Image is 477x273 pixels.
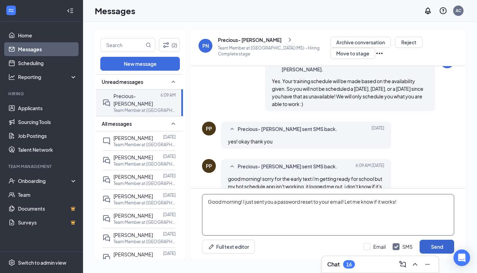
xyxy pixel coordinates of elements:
[113,232,153,238] span: [PERSON_NAME]
[162,41,170,49] svg: Filter
[102,234,111,242] svg: DoubleChat
[113,161,176,167] p: Team Member at [GEOGRAPHIC_DATA] ([GEOGRAPHIC_DATA]) Crossroads
[113,212,153,219] span: [PERSON_NAME]
[238,125,337,133] span: Precious- [PERSON_NAME] sent SMS back.
[113,107,176,113] p: Team Member at [GEOGRAPHIC_DATA] ([GEOGRAPHIC_DATA])
[113,239,176,245] p: Team Member at [GEOGRAPHIC_DATA] ([GEOGRAPHIC_DATA]) Crossroads
[285,35,295,45] button: ChevronRight
[113,154,153,160] span: [PERSON_NAME]
[371,125,384,133] span: [DATE]
[228,138,273,144] span: yes! okay thank you
[8,177,15,184] svg: UserCheck
[327,261,340,268] h3: Chat
[113,193,153,199] span: [PERSON_NAME]
[18,143,77,157] a: Talent Network
[102,78,143,85] span: Unread messages
[453,249,470,266] div: Open Intercom Messenger
[113,219,176,225] p: Team Member at [GEOGRAPHIC_DATA] ([GEOGRAPHIC_DATA]) Crossroads
[18,56,77,70] a: Scheduling
[8,7,15,14] svg: WorkstreamLogo
[159,38,180,52] button: Filter (2)
[113,135,153,141] span: [PERSON_NAME]
[410,259,421,270] button: ChevronUp
[102,195,111,203] svg: DoubleChat
[102,214,111,223] svg: DoubleChat
[113,200,176,206] p: Team Member at [GEOGRAPHIC_DATA] ([GEOGRAPHIC_DATA]) Crossroads
[163,192,176,198] p: [DATE]
[163,231,176,237] p: [DATE]
[102,176,111,184] svg: DoubleChat
[100,57,180,71] button: New message
[102,253,111,262] svg: DoubleChat
[113,258,176,264] p: Team Member at [GEOGRAPHIC_DATA] ([GEOGRAPHIC_DATA])
[102,120,132,127] span: All messages
[356,162,384,171] span: [DATE] 6:09 AM
[102,137,111,145] svg: ChatInactive
[346,262,352,267] div: 16
[218,45,330,57] p: Team Member at [GEOGRAPHIC_DATA] (MS) - Hiring Complete stage
[8,259,15,266] svg: Settings
[18,101,77,115] a: Applicants
[424,7,432,15] svg: Notifications
[18,188,77,202] a: Team
[8,73,15,80] svg: Analysis
[169,78,177,86] svg: SmallChevronUp
[330,37,391,48] button: Archive conversation
[18,129,77,143] a: Job Postings
[397,259,408,270] button: ComposeMessage
[228,176,382,205] span: good morning! sorry for the early text i'm getting ready for school but my hot schedule app isn't...
[18,259,66,266] div: Switch to admin view
[420,240,454,254] button: Send
[95,5,135,17] h1: Messages
[228,125,236,133] svg: SmallChevronUp
[272,78,423,107] span: Yes. Your training schedule will be made based on the availability given. So you will not be sche...
[228,162,236,171] svg: SmallChevronUp
[169,120,177,128] svg: SmallChevronUp
[208,243,215,250] svg: Pen
[102,156,111,165] svg: DoubleChat
[18,115,77,129] a: Sourcing Tools
[18,42,77,56] a: Messages
[113,142,176,148] p: Team Member at [GEOGRAPHIC_DATA] ([GEOGRAPHIC_DATA]) Crossroads
[146,42,151,48] svg: MagnifyingGlass
[160,92,176,98] p: 6:09 AM
[67,7,74,14] svg: Collapse
[113,251,153,257] span: [PERSON_NAME]
[18,215,77,229] a: SurveysCrown
[375,49,384,58] svg: Ellipses
[206,162,212,169] div: PP
[18,177,71,184] div: Onboarding
[238,162,337,171] span: Precious- [PERSON_NAME] sent SMS back.
[411,260,419,268] svg: ChevronUp
[206,125,212,132] div: PP
[163,212,176,218] p: [DATE]
[398,260,407,268] svg: ComposeMessage
[218,36,282,43] div: Precious- [PERSON_NAME]
[18,73,77,80] div: Reporting
[330,48,375,59] button: Move to stage
[395,37,423,48] button: Reject
[163,173,176,179] p: [DATE]
[113,174,153,180] span: [PERSON_NAME]
[18,202,77,215] a: DocumentsCrown
[113,93,153,107] span: Precious- [PERSON_NAME]
[202,42,209,49] div: PN
[422,259,433,270] button: Minimize
[101,38,144,52] input: Search
[202,240,255,254] button: Full text editorPen
[163,153,176,159] p: [DATE]
[102,99,111,107] svg: DoubleChat
[8,164,76,169] div: Team Management
[456,8,461,14] div: AC
[286,36,293,44] svg: ChevronRight
[8,91,76,97] div: Hiring
[163,134,176,140] p: [DATE]
[163,250,176,256] p: [DATE]
[423,260,432,268] svg: Minimize
[18,28,77,42] a: Home
[113,180,176,186] p: Team Member at [GEOGRAPHIC_DATA] ([GEOGRAPHIC_DATA])
[202,194,454,236] textarea: Good morning! I just sent you a password reset to your email! Let me know if it works!
[439,7,447,15] svg: QuestionInfo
